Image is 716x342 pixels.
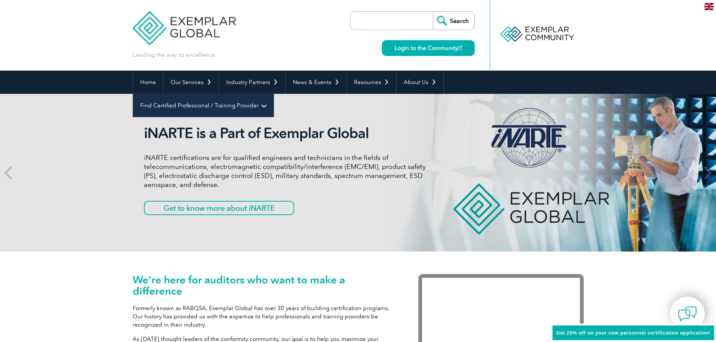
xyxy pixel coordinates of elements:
[397,71,444,94] a: About Us
[133,94,274,117] a: Find Certified Professional / Training Provider
[556,330,710,336] span: Get 20% off on your new personnel certification application!
[144,153,426,189] p: iNARTE certifications are for qualified engineers and technicians in the fields of telecommunicat...
[219,71,285,94] a: Industry Partners
[133,304,396,329] p: Formerly known as RABQSA, Exemplar Global has over 30 years of building certification programs. O...
[144,201,294,215] a: Get to know more about iNARTE
[144,125,426,142] h2: iNARTE is a Part of Exemplar Global
[133,274,396,297] h1: We’re here for auditors who want to make a difference
[678,304,697,323] img: contact-chat.png
[133,71,163,94] a: Home
[133,51,215,59] p: Leading the way to excellence
[163,71,219,94] a: Our Services
[347,71,396,94] a: Resources
[286,71,347,94] a: News & Events
[704,3,714,10] img: en
[382,40,475,56] a: Login to the Community
[433,12,474,30] input: Search
[458,46,462,50] img: open_square.png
